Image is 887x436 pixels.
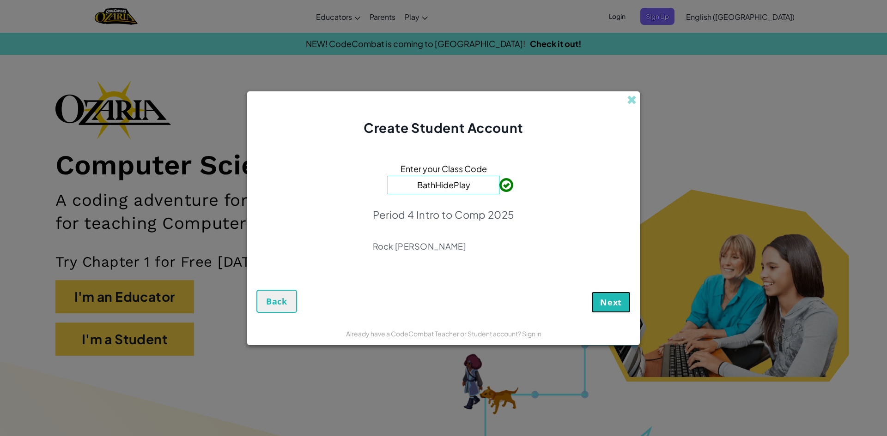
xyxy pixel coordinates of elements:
[266,296,287,307] span: Back
[373,208,515,221] p: Period 4 Intro to Comp 2025
[346,329,522,338] span: Already have a CodeCombat Teacher or Student account?
[591,292,631,313] button: Next
[600,297,622,308] span: Next
[522,329,541,338] a: Sign in
[364,119,523,136] span: Create Student Account
[256,290,297,313] button: Back
[401,162,487,175] span: Enter your Class Code
[373,241,515,252] p: Rock [PERSON_NAME]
